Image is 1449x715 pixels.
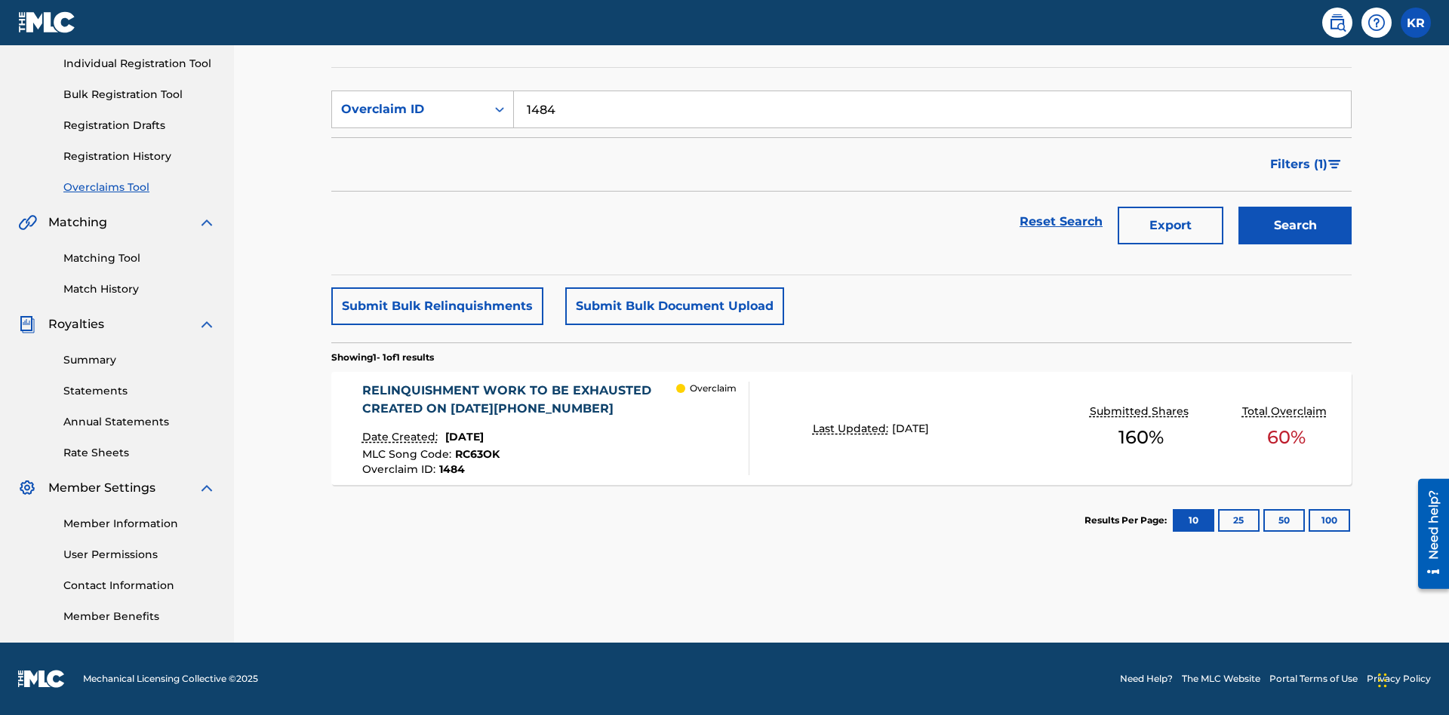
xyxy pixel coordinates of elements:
[1367,14,1386,32] img: help
[63,383,216,399] a: Statements
[63,180,216,195] a: Overclaims Tool
[63,547,216,563] a: User Permissions
[63,516,216,532] a: Member Information
[18,479,36,497] img: Member Settings
[48,315,104,333] span: Royalties
[1367,672,1431,686] a: Privacy Policy
[63,250,216,266] a: Matching Tool
[1263,509,1305,532] button: 50
[63,445,216,461] a: Rate Sheets
[331,287,543,325] button: Submit Bulk Relinquishments
[18,213,37,232] img: Matching
[1407,473,1449,597] iframe: Resource Center
[1309,509,1350,532] button: 100
[362,429,441,445] p: Date Created:
[1374,643,1449,715] iframe: Chat Widget
[1218,509,1260,532] button: 25
[1012,205,1110,238] a: Reset Search
[63,149,216,164] a: Registration History
[83,672,258,686] span: Mechanical Licensing Collective © 2025
[1269,672,1358,686] a: Portal Terms of Use
[1173,509,1214,532] button: 10
[1238,207,1352,244] button: Search
[1267,424,1306,451] span: 60 %
[690,382,737,395] p: Overclaim
[63,118,216,133] a: Registration Drafts
[445,430,484,443] span: [DATE]
[1118,207,1223,244] button: Export
[331,91,1352,252] form: Search Form
[1401,8,1431,38] div: User Menu
[18,11,76,33] img: MLC Logo
[331,372,1352,485] a: RELINQUISHMENT WORK TO BE EXHAUSTED CREATED ON [DATE][PHONE_NUMBER]Date Created:[DATE]MLC Song Co...
[63,414,216,430] a: Annual Statements
[439,462,465,476] span: 1484
[341,100,477,118] div: Overclaim ID
[18,670,65,688] img: logo
[1261,146,1352,183] button: Filters (1)
[198,479,216,497] img: expand
[1328,160,1341,169] img: filter
[198,213,216,232] img: expand
[1378,658,1387,703] div: Drag
[63,87,216,103] a: Bulk Registration Tool
[455,447,500,461] span: RC63OK
[565,287,784,325] button: Submit Bulk Document Upload
[1090,404,1192,419] p: Submitted Shares
[362,462,439,476] span: Overclaim ID :
[63,352,216,368] a: Summary
[1182,672,1260,686] a: The MLC Website
[18,315,36,333] img: Royalties
[63,578,216,594] a: Contact Information
[1328,14,1346,32] img: search
[1118,424,1164,451] span: 160 %
[48,479,155,497] span: Member Settings
[1270,155,1327,173] span: Filters ( 1 )
[362,382,677,418] div: RELINQUISHMENT WORK TO BE EXHAUSTED CREATED ON [DATE][PHONE_NUMBER]
[198,315,216,333] img: expand
[63,609,216,624] a: Member Benefits
[892,422,929,435] span: [DATE]
[48,213,107,232] span: Matching
[813,421,892,437] p: Last Updated:
[1120,672,1173,686] a: Need Help?
[331,351,434,364] p: Showing 1 - 1 of 1 results
[1242,404,1331,419] p: Total Overclaim
[63,56,216,72] a: Individual Registration Tool
[1084,514,1171,527] p: Results Per Page:
[1361,8,1392,38] div: Help
[362,447,455,461] span: MLC Song Code :
[1322,8,1352,38] a: Public Search
[63,281,216,297] a: Match History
